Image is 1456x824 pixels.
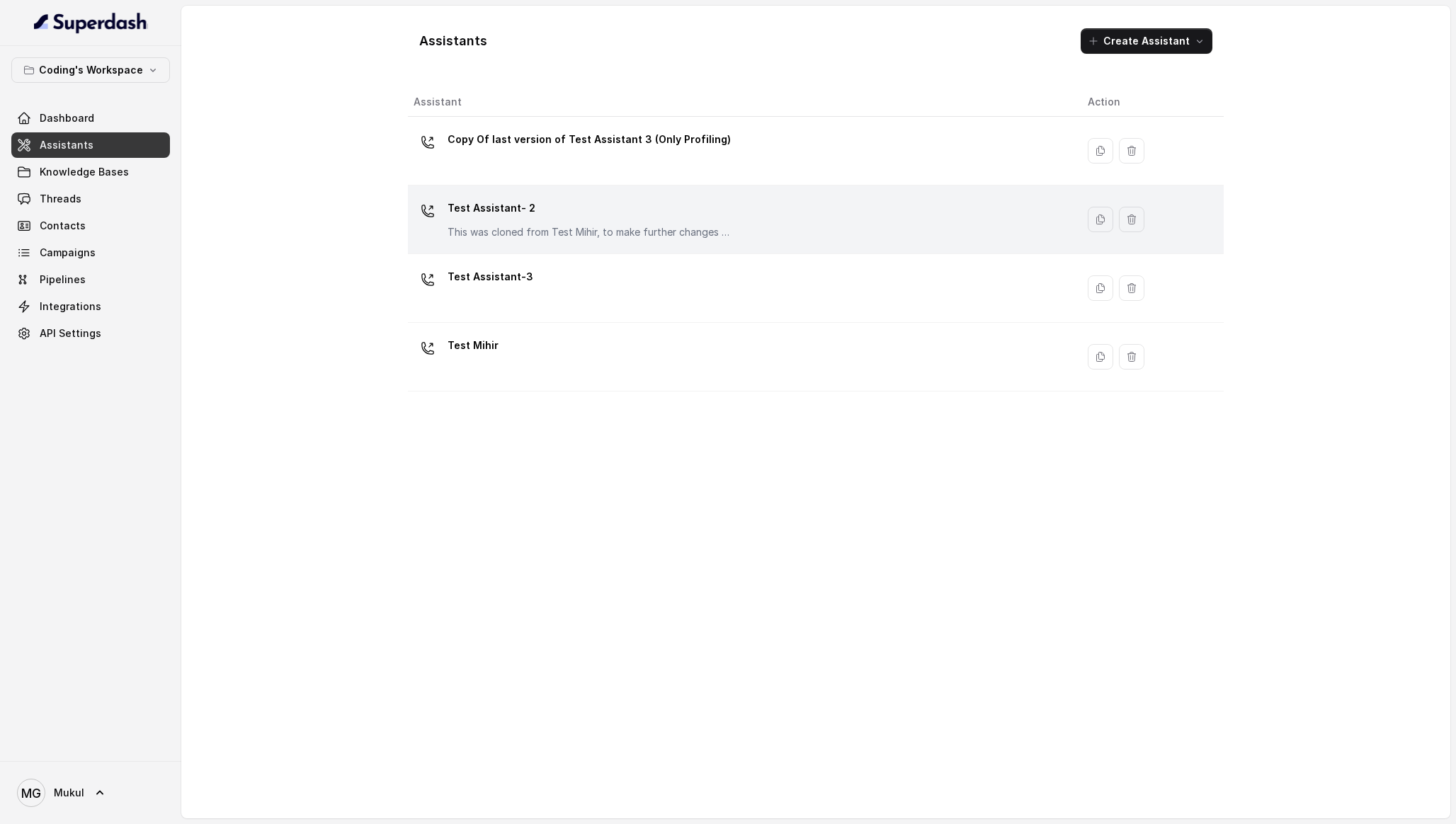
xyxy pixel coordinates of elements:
[1076,88,1224,117] th: Action
[11,240,170,265] a: Campaigns
[40,326,101,341] span: API Settings
[40,138,93,152] span: Assistants
[40,165,129,179] span: Knowledge Bases
[11,132,170,158] a: Assistants
[419,30,487,52] h1: Assistants
[40,273,86,287] span: Pipelines
[39,62,143,79] p: Coding's Workspace
[11,773,170,813] a: Mukul
[40,299,101,314] span: Integrations
[11,105,170,131] a: Dashboard
[11,57,170,83] button: Coding's Workspace
[34,11,148,34] img: light.svg
[448,197,731,219] p: Test Assistant- 2
[408,88,1076,117] th: Assistant
[448,225,731,239] p: This was cloned from Test Mihir, to make further changes as discussed with the Superdash team.
[40,219,86,233] span: Contacts
[11,213,170,239] a: Contacts
[11,294,170,319] a: Integrations
[21,786,41,801] text: MG
[1081,28,1212,54] button: Create Assistant
[40,111,94,125] span: Dashboard
[11,159,170,185] a: Knowledge Bases
[11,321,170,346] a: API Settings
[448,334,499,357] p: Test Mihir
[54,786,84,800] span: Mukul
[11,186,170,212] a: Threads
[11,267,170,292] a: Pipelines
[40,192,81,206] span: Threads
[40,246,96,260] span: Campaigns
[448,128,731,151] p: Copy Of last version of Test Assistant 3 (Only Profiling)
[448,265,533,288] p: Test Assistant-3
